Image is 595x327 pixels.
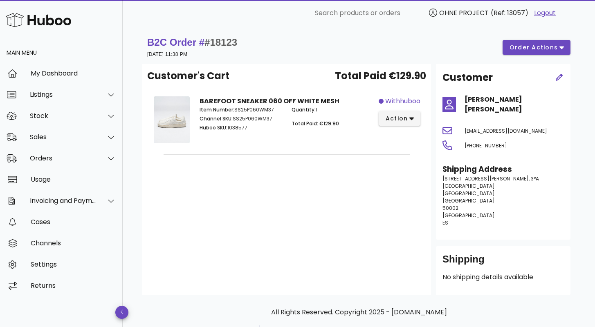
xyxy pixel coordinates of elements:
p: All Rights Reserved. Copyright 2025 - [DOMAIN_NAME] [149,307,569,317]
span: Item Number: [200,106,234,113]
p: SS25P060WM37 [200,106,282,113]
button: order actions [503,40,570,55]
span: Total Paid: €129.90 [292,120,339,127]
span: [GEOGRAPHIC_DATA] [442,182,495,189]
span: Huboo SKU: [200,124,227,131]
span: Total Paid €129.90 [335,69,426,83]
strong: BAREFOOT SNEAKER 060 OFF WHITE MESH [200,96,339,106]
span: #18123 [204,37,237,48]
span: [GEOGRAPHIC_DATA] [442,197,495,204]
h4: [PERSON_NAME] [PERSON_NAME] [465,95,564,114]
button: action [379,111,421,126]
span: [STREET_ADDRESS][PERSON_NAME], 3°A [442,175,539,182]
span: (Ref: 13057) [491,8,528,18]
span: OHNE PROJECT [439,8,489,18]
div: Shipping [442,253,564,272]
div: My Dashboard [31,69,116,77]
div: Invoicing and Payments [30,197,97,205]
span: Quantity: [292,106,316,113]
div: Sales [30,133,97,141]
div: Listings [30,91,97,98]
span: action [385,114,408,123]
h2: Customer [442,70,493,85]
span: withhuboo [385,96,420,106]
span: [EMAIL_ADDRESS][DOMAIN_NAME] [465,127,547,134]
span: [PHONE_NUMBER] [465,142,507,149]
div: Cases [31,218,116,226]
p: 1038577 [200,124,282,131]
strong: B2C Order # [147,37,237,48]
span: order actions [509,43,558,52]
div: Settings [31,260,116,268]
span: [GEOGRAPHIC_DATA] [442,190,495,197]
span: ES [442,219,448,226]
h3: Shipping Address [442,164,564,175]
span: [GEOGRAPHIC_DATA] [442,212,495,219]
img: Huboo Logo [6,11,71,29]
div: Usage [31,176,116,183]
div: Returns [31,282,116,289]
div: Channels [31,239,116,247]
p: 1 [292,106,374,113]
p: SS25P060WM37 [200,115,282,122]
div: Orders [30,154,97,162]
span: 50002 [442,205,458,211]
span: Channel SKU: [200,115,233,122]
p: No shipping details available [442,272,564,282]
span: Customer's Cart [147,69,229,83]
div: Stock [30,112,97,120]
img: Product Image [154,96,190,143]
a: Logout [534,8,556,18]
small: [DATE] 11:38 PM [147,51,187,57]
